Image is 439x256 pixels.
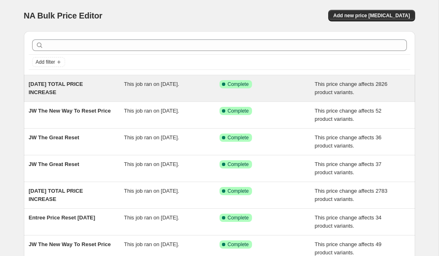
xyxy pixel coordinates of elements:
span: This price change affects 52 product variants. [315,108,381,122]
span: [DATE] TOTAL PRICE INCREASE [29,81,83,95]
span: [DATE] TOTAL PRICE INCREASE [29,188,83,202]
span: Add filter [36,59,55,65]
span: JW The Great Reset [29,134,79,141]
span: This job ran on [DATE]. [124,214,179,221]
span: Complete [228,108,249,114]
span: Complete [228,134,249,141]
span: This job ran on [DATE]. [124,108,179,114]
span: Complete [228,81,249,88]
span: This price change affects 49 product variants. [315,241,381,256]
span: This job ran on [DATE]. [124,188,179,194]
span: Complete [228,214,249,221]
span: JW The Great Reset [29,161,79,167]
span: JW The New Way To Reset Price [29,241,111,247]
span: Complete [228,241,249,248]
span: JW The New Way To Reset Price [29,108,111,114]
span: This price change affects 37 product variants. [315,161,381,175]
span: Complete [228,188,249,194]
span: This job ran on [DATE]. [124,134,179,141]
span: This job ran on [DATE]. [124,81,179,87]
span: NA Bulk Price Editor [24,11,103,20]
span: This job ran on [DATE]. [124,241,179,247]
span: This price change affects 34 product variants. [315,214,381,229]
span: Complete [228,161,249,168]
span: Add new price [MEDICAL_DATA] [333,12,410,19]
span: Entree Price Reset [DATE] [29,214,96,221]
span: This price change affects 2783 product variants. [315,188,388,202]
span: This price change affects 36 product variants. [315,134,381,149]
span: This price change affects 2826 product variants. [315,81,388,95]
button: Add new price [MEDICAL_DATA] [328,10,415,21]
button: Add filter [32,57,65,67]
span: This job ran on [DATE]. [124,161,179,167]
